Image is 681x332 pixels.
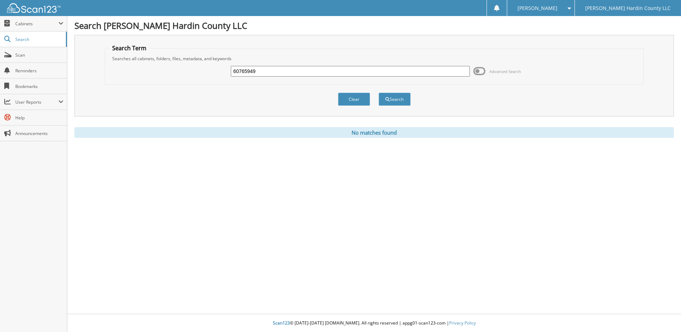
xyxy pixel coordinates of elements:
[7,3,61,13] img: scan123-logo-white.svg
[15,99,58,105] span: User Reports
[449,320,476,326] a: Privacy Policy
[585,6,671,10] span: [PERSON_NAME] Hardin County LLC
[15,83,63,89] span: Bookmarks
[15,115,63,121] span: Help
[15,36,62,42] span: Search
[15,21,58,27] span: Cabinets
[74,20,674,31] h1: Search [PERSON_NAME] Hardin County LLC
[109,56,640,62] div: Searches all cabinets, folders, files, metadata, and keywords
[379,93,411,106] button: Search
[645,298,681,332] iframe: Chat Widget
[518,6,557,10] span: [PERSON_NAME]
[109,44,150,52] legend: Search Term
[74,127,674,138] div: No matches found
[15,68,63,74] span: Reminders
[15,130,63,136] span: Announcements
[67,315,681,332] div: © [DATE]-[DATE] [DOMAIN_NAME]. All rights reserved | appg01-scan123-com |
[273,320,290,326] span: Scan123
[489,69,521,74] span: Advanced Search
[15,52,63,58] span: Scan
[338,93,370,106] button: Clear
